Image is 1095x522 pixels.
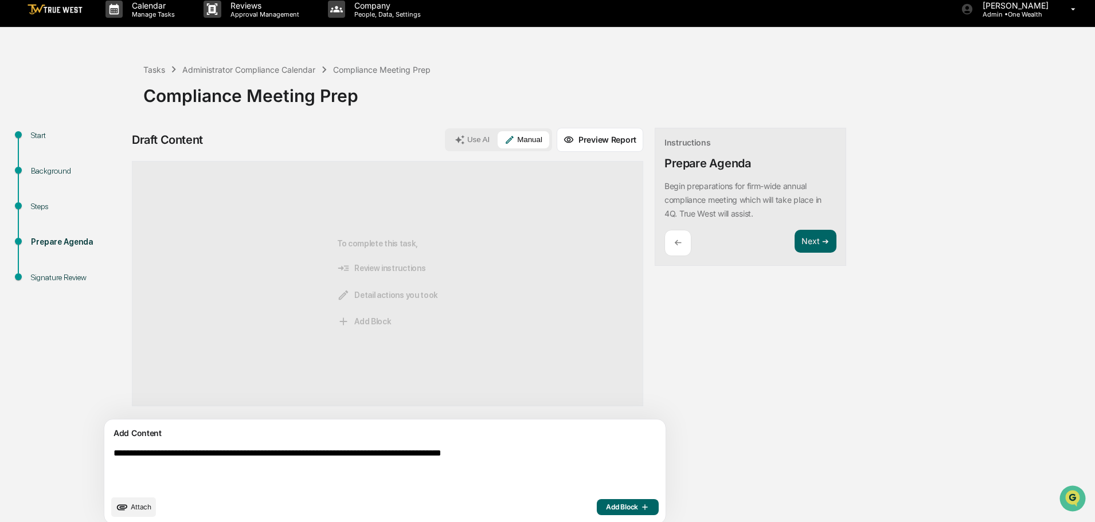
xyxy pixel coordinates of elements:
[36,187,93,196] span: [PERSON_NAME]
[111,497,156,517] button: upload document
[337,180,438,387] div: To complete this task,
[52,99,158,108] div: We're available if you need us!
[664,156,750,170] div: Prepare Agenda
[11,24,209,42] p: How can we help?
[221,1,305,10] p: Reviews
[95,156,99,165] span: •
[101,187,125,196] span: [DATE]
[95,234,142,246] span: Attestations
[23,256,72,268] span: Data Lookup
[123,10,181,18] p: Manage Tasks
[333,65,431,74] div: Compliance Meeting Prep
[11,145,30,163] img: Tammy Steffen
[498,131,549,148] button: Manual
[111,426,659,440] div: Add Content
[178,125,209,139] button: See all
[448,131,496,148] button: Use AI
[11,127,77,136] div: Past conversations
[79,230,147,250] a: 🗄️Attestations
[31,201,125,213] div: Steps
[143,65,165,74] div: Tasks
[7,252,77,272] a: 🔎Data Lookup
[11,176,30,194] img: Tammy Steffen
[28,4,83,15] img: logo
[24,88,45,108] img: 8933085812038_c878075ebb4cc5468115_72.jpg
[95,187,99,196] span: •
[664,138,711,147] div: Instructions
[52,88,188,99] div: Start new chat
[123,1,181,10] p: Calendar
[36,156,93,165] span: [PERSON_NAME]
[31,236,125,248] div: Prepare Agenda
[182,65,315,74] div: Administrator Compliance Calendar
[81,284,139,293] a: Powered byPylon
[345,1,427,10] p: Company
[83,236,92,245] div: 🗄️
[143,76,1089,106] div: Compliance Meeting Prep
[221,10,305,18] p: Approval Management
[795,230,836,253] button: Next ➔
[23,234,74,246] span: Preclearance
[337,315,391,328] span: Add Block
[345,10,427,18] p: People, Data, Settings
[11,236,21,245] div: 🖐️
[337,262,425,274] span: Review instructions
[664,181,822,218] p: Begin preparations for firm-wide annual compliance meeting which will take place in 4Q. True West...
[1058,484,1089,515] iframe: Open customer support
[674,237,682,248] p: ←
[195,91,209,105] button: Start new chat
[101,156,125,165] span: [DATE]
[114,284,139,293] span: Pylon
[973,1,1054,10] p: [PERSON_NAME]
[11,257,21,266] div: 🔎
[557,128,643,152] button: Preview Report
[597,499,659,515] button: Add Block
[31,129,125,142] div: Start
[337,289,438,301] span: Detail actions you took
[131,503,151,511] span: Attach
[973,10,1054,18] p: Admin • One Wealth
[606,503,650,512] span: Add Block
[31,272,125,284] div: Signature Review
[7,230,79,250] a: 🖐️Preclearance
[132,133,203,147] div: Draft Content
[31,165,125,177] div: Background
[11,88,32,108] img: 1746055101610-c473b297-6a78-478c-a979-82029cc54cd1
